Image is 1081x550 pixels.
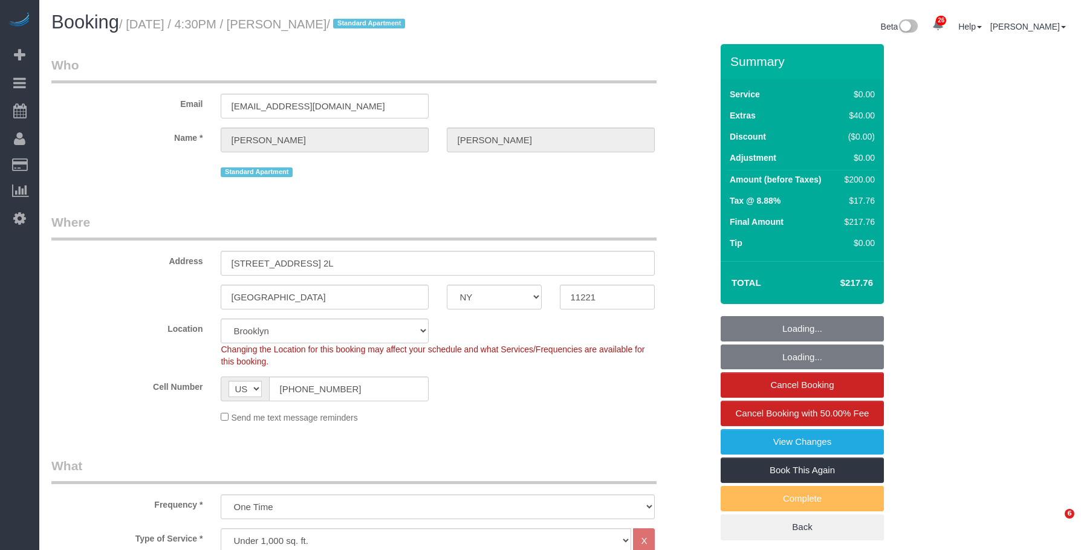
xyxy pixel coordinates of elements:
a: Beta [881,22,918,31]
span: / [326,18,409,31]
span: 6 [1065,509,1074,519]
label: Amount (before Taxes) [730,173,821,186]
label: Address [42,251,212,267]
input: Zip Code [560,285,655,309]
input: Cell Number [269,377,429,401]
h3: Summary [730,54,878,68]
a: Cancel Booking with 50.00% Fee [721,401,884,426]
div: $0.00 [840,88,875,100]
a: Back [721,514,884,540]
span: Send me text message reminders [231,413,357,422]
img: New interface [898,19,918,35]
label: Location [42,319,212,335]
label: Tax @ 8.88% [730,195,781,207]
a: Help [958,22,982,31]
input: First Name [221,128,429,152]
a: 26 [926,12,950,39]
legend: What [51,457,657,484]
span: Standard Apartment [333,19,405,28]
input: Last Name [447,128,655,152]
label: Final Amount [730,216,784,228]
div: $40.00 [840,109,875,121]
span: Standard Apartment [221,167,293,177]
div: $200.00 [840,173,875,186]
label: Adjustment [730,152,776,164]
input: Email [221,94,429,118]
a: View Changes [721,429,884,455]
label: Email [42,94,212,110]
a: Cancel Booking [721,372,884,398]
small: / [DATE] / 4:30PM / [PERSON_NAME] [119,18,409,31]
legend: Where [51,213,657,241]
div: $217.76 [840,216,875,228]
div: $0.00 [840,237,875,249]
span: Changing the Location for this booking may affect your schedule and what Services/Frequencies are... [221,345,644,366]
div: $17.76 [840,195,875,207]
label: Tip [730,237,742,249]
label: Frequency * [42,494,212,511]
div: $0.00 [840,152,875,164]
label: Type of Service * [42,528,212,545]
label: Cell Number [42,377,212,393]
strong: Total [732,277,761,288]
iframe: Intercom live chat [1040,509,1069,538]
div: ($0.00) [840,131,875,143]
label: Name * [42,128,212,144]
img: Automaid Logo [7,12,31,29]
h4: $217.76 [804,278,873,288]
input: City [221,285,429,309]
span: 26 [936,16,946,25]
legend: Who [51,56,657,83]
a: [PERSON_NAME] [990,22,1066,31]
label: Service [730,88,760,100]
span: Cancel Booking with 50.00% Fee [736,408,869,418]
label: Discount [730,131,766,143]
label: Extras [730,109,756,121]
span: Booking [51,11,119,33]
a: Book This Again [721,458,884,483]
